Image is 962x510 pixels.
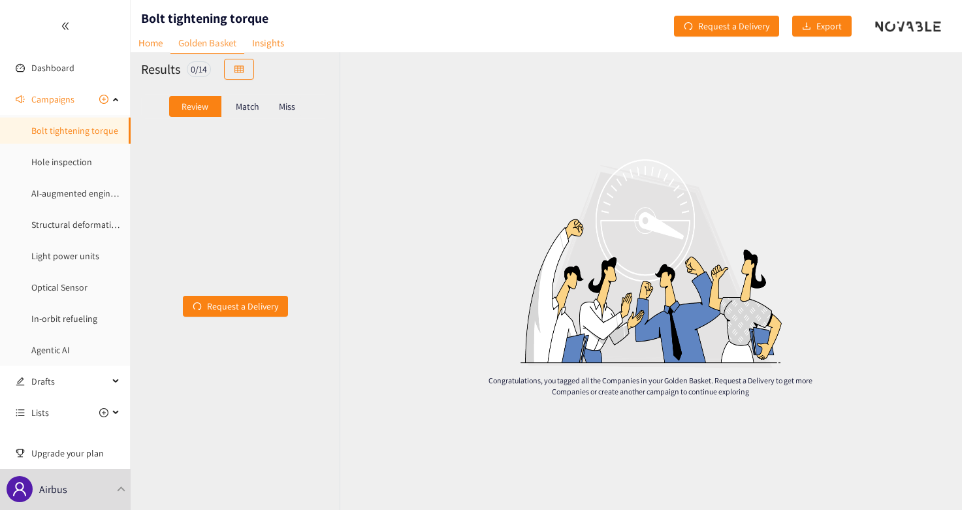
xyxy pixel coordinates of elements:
[187,61,211,77] div: 0 / 14
[802,22,811,32] span: download
[12,481,27,497] span: user
[792,16,852,37] button: downloadExport
[16,377,25,386] span: edit
[236,101,259,112] p: Match
[207,299,278,313] span: Request a Delivery
[131,33,170,53] a: Home
[31,125,118,136] a: Bolt tightening torque
[16,95,25,104] span: sound
[99,408,108,417] span: plus-circle
[31,62,74,74] a: Dashboard
[61,22,70,31] span: double-left
[170,33,244,54] a: Golden Basket
[816,19,842,33] span: Export
[141,9,268,27] h1: Bolt tightening torque
[31,400,49,426] span: Lists
[183,296,288,317] button: redoRequest a Delivery
[674,16,779,37] button: redoRequest a Delivery
[193,302,202,312] span: redo
[31,368,108,394] span: Drafts
[279,101,295,112] p: Miss
[472,375,830,397] p: Congratulations, you tagged all the Companies in your Golden Basket. Request a Delivery to get mo...
[244,33,292,53] a: Insights
[234,65,244,75] span: table
[99,95,108,104] span: plus-circle
[224,59,254,80] button: table
[31,344,70,356] a: Agentic AI
[31,219,195,231] a: Structural deformation sensing for testing
[897,447,962,510] iframe: Chat Widget
[31,156,92,168] a: Hole inspection
[684,22,693,32] span: redo
[16,449,25,458] span: trophy
[31,250,99,262] a: Light power units
[16,408,25,417] span: unordered-list
[31,187,197,199] a: AI-augmented engineering simulation tool
[31,281,88,293] a: Optical Sensor
[31,86,74,112] span: Campaigns
[182,101,208,112] p: Review
[39,481,67,498] p: Airbus
[31,313,97,325] a: In-orbit refueling
[698,19,769,33] span: Request a Delivery
[31,440,120,466] span: Upgrade your plan
[141,60,180,78] h2: Results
